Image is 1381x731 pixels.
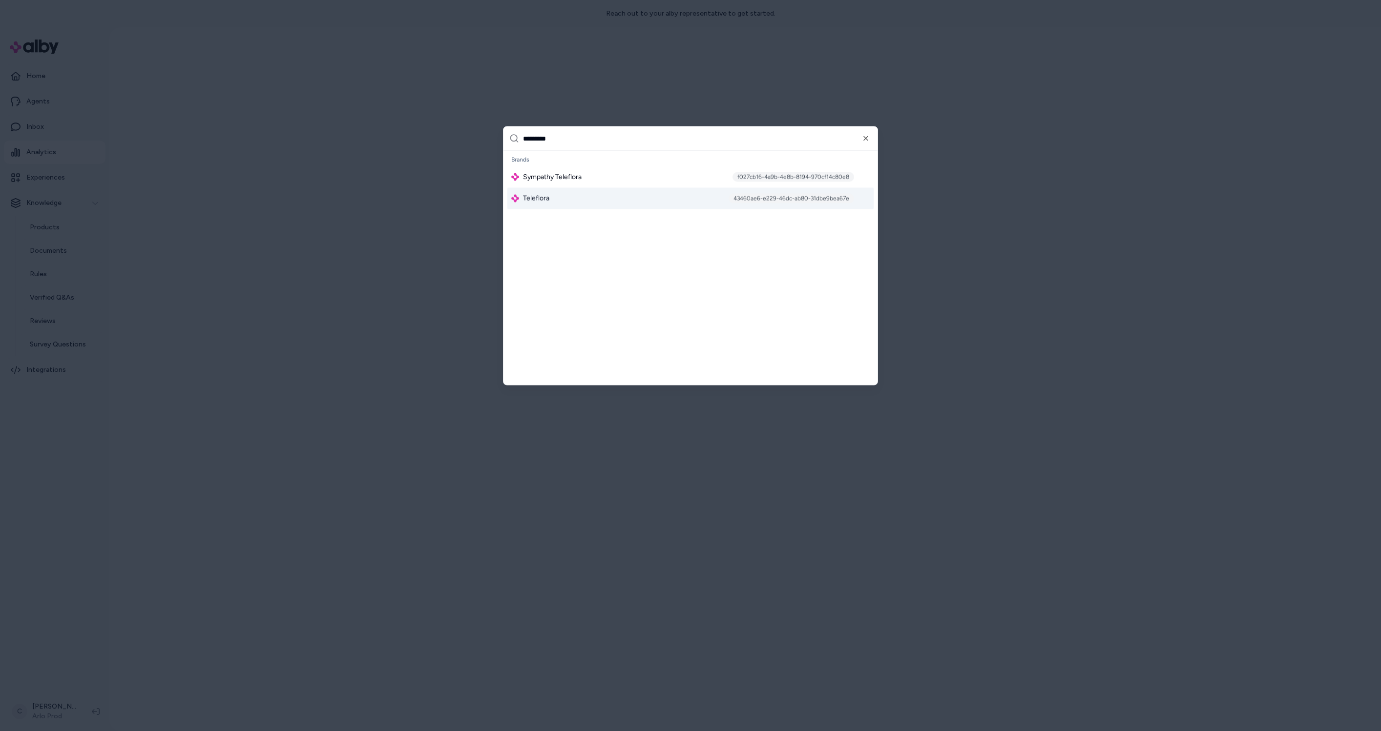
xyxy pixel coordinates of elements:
div: 43460ae6-e229-46dc-ab80-31dbe9bea67e [729,194,854,203]
span: Sympathy Teleflora [523,172,582,182]
img: alby Logo [511,195,519,203]
img: alby Logo [511,173,519,181]
div: f027cb16-4a9b-4e8b-8194-970cf14c80e8 [732,172,854,182]
div: Brands [507,153,874,166]
span: Teleflora [523,194,549,203]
